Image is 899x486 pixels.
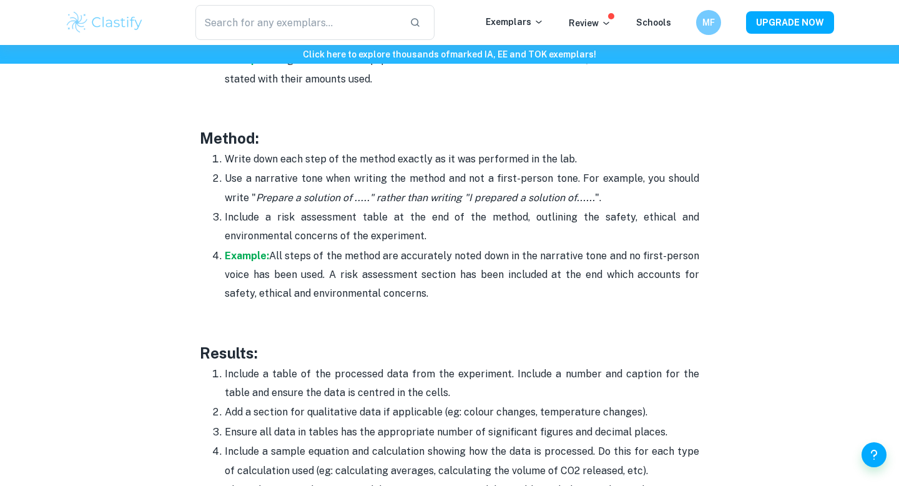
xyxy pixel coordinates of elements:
[636,17,671,27] a: Schools
[200,342,699,364] h3: Results:
[225,150,699,169] p: Write down each step of the method exactly as it was performed in the lab.
[486,15,544,29] p: Exemplars
[696,10,721,35] button: MF
[256,192,595,204] i: Prepare a solution of ....." rather than writing "I prepared a solution of......
[225,250,269,262] a: Example:
[225,403,699,422] p: Add a section for qualitative data if applicable (eg: colour changes, temperature changes).
[569,16,611,30] p: Review
[862,442,887,467] button: Help and Feedback
[702,16,716,29] h6: MF
[65,10,144,35] img: Clastify logo
[225,365,699,403] p: Include a table of the processed data from the experiment. Include a number and caption for the t...
[225,423,699,442] p: Ensure all data in tables has the appropriate number of significant figures and decimal places.
[225,169,699,207] p: Use a narrative tone when writing the method and not a first-person tone. For example, you should...
[225,51,699,89] p: All glassware and equipment are stated with their uncertainties, and all chemicals are stated wit...
[746,11,834,34] button: UPGRADE NOW
[225,442,699,480] p: Include a sample equation and calculation showing how the data is processed. Do this for each typ...
[2,47,897,61] h6: Click here to explore thousands of marked IA, EE and TOK exemplars !
[225,208,699,246] p: Include a risk assessment table at the end of the method, outlining the safety, ethical and envir...
[195,5,400,40] input: Search for any exemplars...
[200,127,699,149] h3: Method:
[225,247,699,304] p: All steps of the method are accurately noted down in the narrative tone and no first-person voice...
